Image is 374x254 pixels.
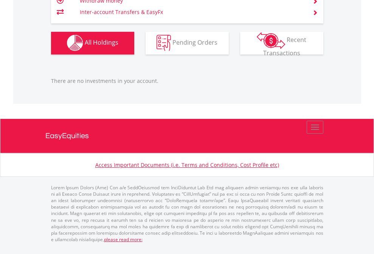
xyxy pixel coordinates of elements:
button: All Holdings [51,32,134,55]
a: EasyEquities [45,119,329,153]
p: Lorem Ipsum Dolors (Ame) Con a/e SeddOeiusmod tem InciDiduntut Lab Etd mag aliquaen admin veniamq... [51,184,323,243]
img: holdings-wht.png [67,35,83,51]
a: please read more: [104,236,143,243]
img: pending_instructions-wht.png [157,35,171,51]
span: All Holdings [85,38,118,47]
button: Pending Orders [146,32,229,55]
a: Access Important Documents (i.e. Terms and Conditions, Cost Profile etc) [95,161,279,168]
span: Recent Transactions [263,36,307,57]
button: Recent Transactions [240,32,323,55]
span: Pending Orders [172,38,217,47]
img: transactions-zar-wht.png [257,32,285,49]
p: There are no investments in your account. [51,77,323,85]
td: Inter-account Transfers & EasyFx [80,6,303,18]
